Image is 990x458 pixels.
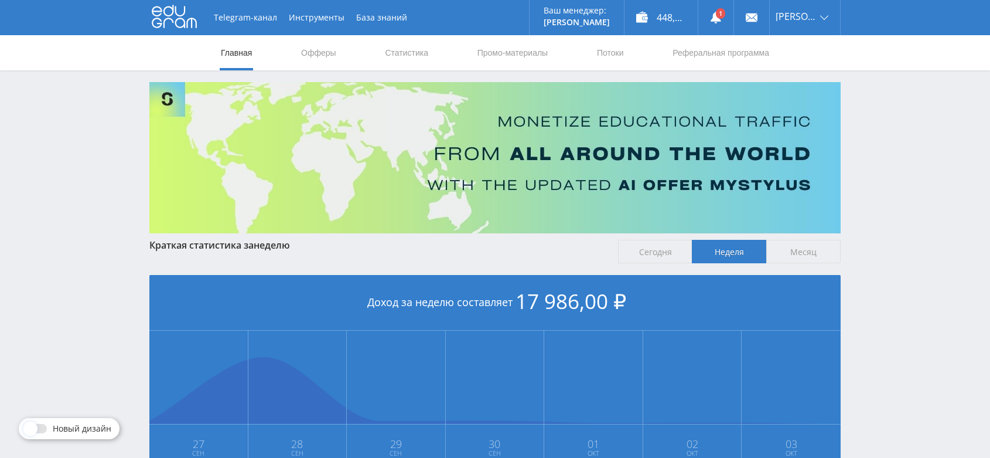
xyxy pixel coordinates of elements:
span: 27 [150,439,247,449]
a: Офферы [300,35,337,70]
span: Сен [150,449,247,458]
span: Окт [545,449,642,458]
span: Сен [249,449,346,458]
span: [PERSON_NAME] [776,12,817,21]
span: 28 [249,439,346,449]
span: Окт [742,449,840,458]
a: Статистика [384,35,429,70]
span: Сегодня [618,240,692,263]
span: неделю [254,239,290,252]
span: 01 [545,439,642,449]
div: Доход за неделю составляет [149,275,841,331]
span: Месяц [766,240,841,263]
span: Неделя [692,240,766,263]
a: Промо-материалы [476,35,549,70]
span: 02 [644,439,741,449]
span: 03 [742,439,840,449]
p: Ваш менеджер: [544,6,610,15]
span: Сен [446,449,544,458]
span: 29 [347,439,445,449]
span: Сен [347,449,445,458]
div: Краткая статистика за [149,240,606,250]
a: Реферальная программа [671,35,770,70]
span: 17 986,00 ₽ [516,287,626,315]
span: Новый дизайн [53,424,111,433]
p: [PERSON_NAME] [544,18,610,27]
a: Главная [220,35,253,70]
span: Окт [644,449,741,458]
span: 30 [446,439,544,449]
a: Потоки [596,35,625,70]
img: Banner [149,82,841,233]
